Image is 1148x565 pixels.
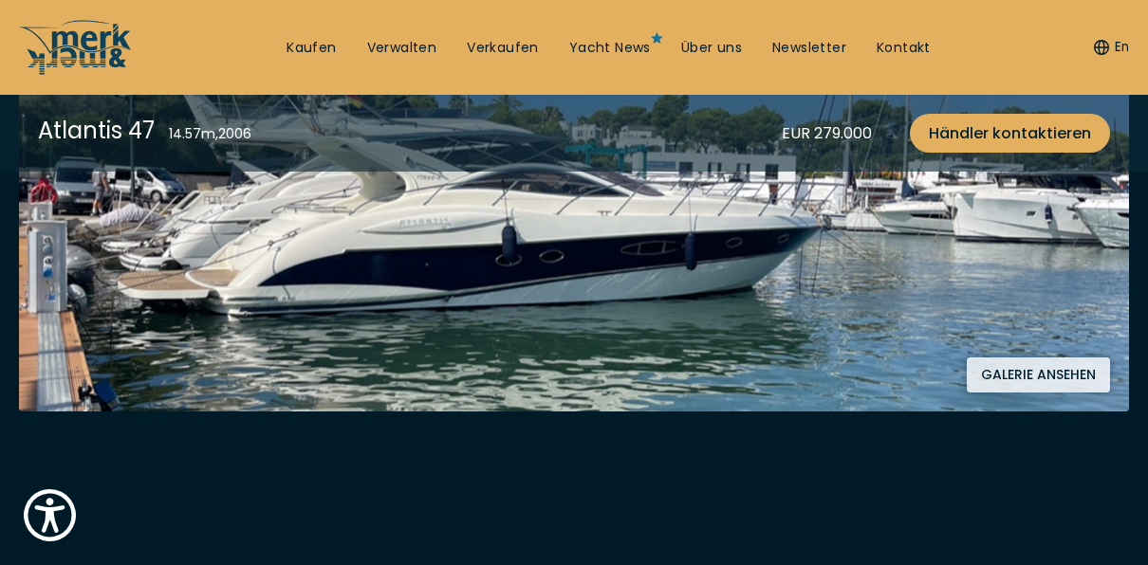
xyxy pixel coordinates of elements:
a: Kontakt [877,39,931,58]
a: Yacht News [569,39,651,58]
div: Atlantis 47 [38,114,155,147]
button: En [1094,38,1129,57]
a: Über uns [681,39,742,58]
a: Kaufen [287,39,336,58]
div: EUR 279.000 [782,121,872,145]
button: Galerie ansehen [967,357,1110,392]
a: Verwalten [367,39,437,58]
a: Newsletter [772,39,846,58]
span: Händler kontaktieren [929,121,1091,145]
a: Verkaufen [467,39,539,58]
a: Händler kontaktieren [910,114,1110,153]
button: Show Accessibility Preferences [19,484,81,546]
div: 14.57 m , 2006 [169,124,251,144]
